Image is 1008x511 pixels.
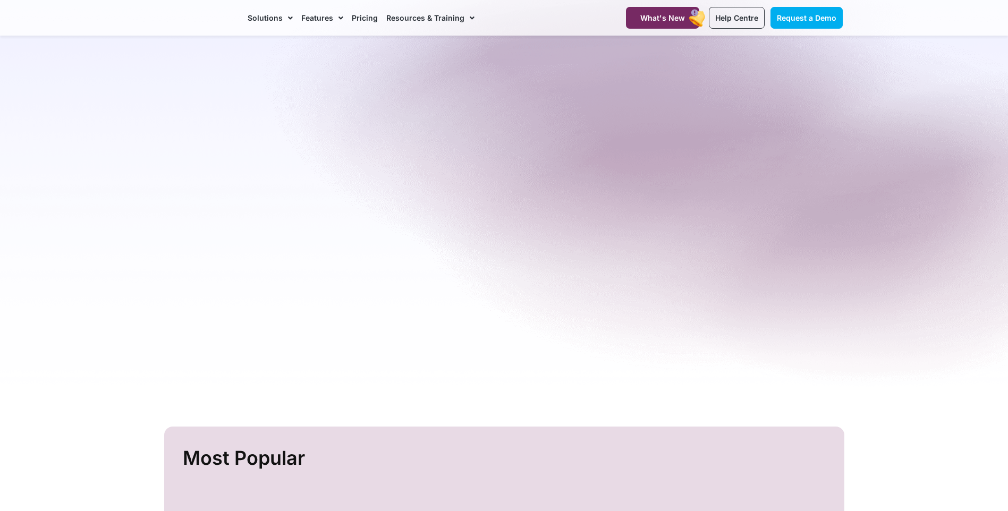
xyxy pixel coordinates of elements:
span: Request a Demo [777,13,836,22]
span: What's New [640,13,685,22]
a: Request a Demo [770,7,843,29]
span: Help Centre [715,13,758,22]
h2: Most Popular [183,442,828,474]
a: What's New [626,7,699,29]
a: Help Centre [709,7,765,29]
img: CareMaster Logo [166,10,238,26]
